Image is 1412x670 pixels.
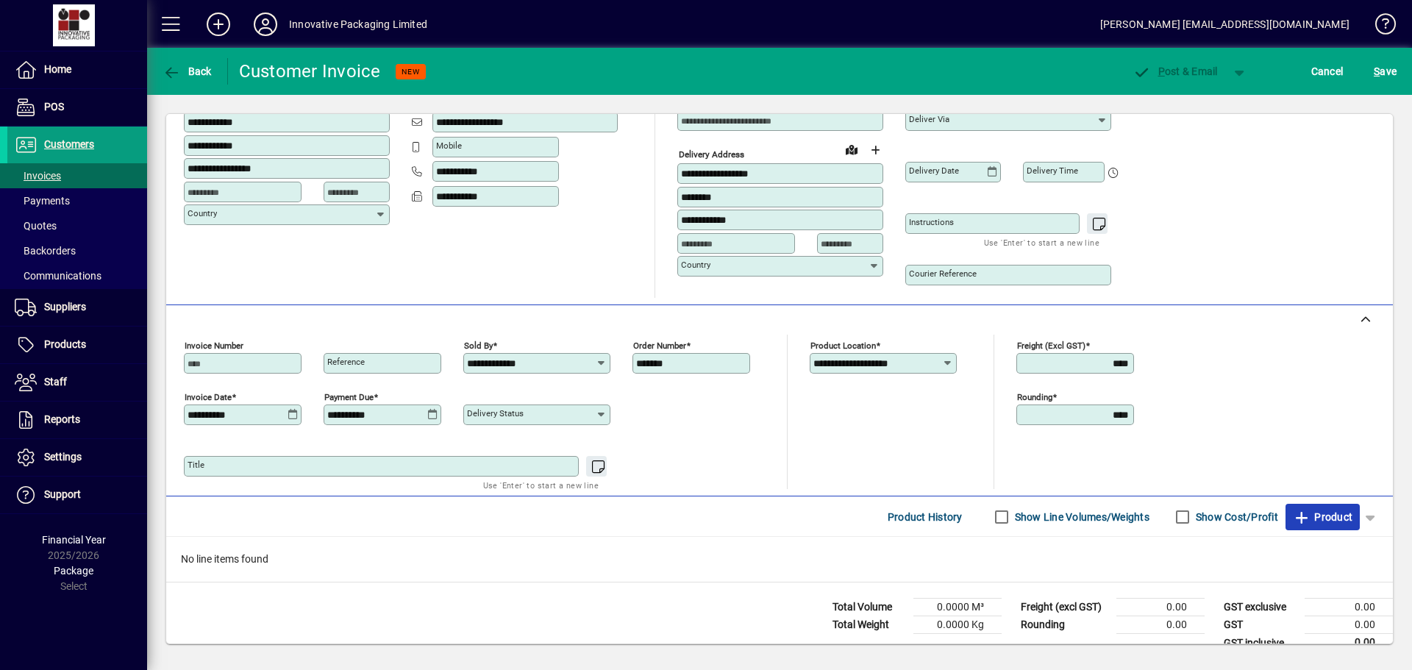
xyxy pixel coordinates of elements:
span: ost & Email [1133,65,1218,77]
span: Customers [44,138,94,150]
a: Support [7,477,147,513]
mat-hint: Use 'Enter' to start a new line [483,477,599,493]
a: Invoices [7,163,147,188]
a: POS [7,89,147,126]
button: Product History [882,504,969,530]
mat-label: Payment due [324,392,374,402]
div: [PERSON_NAME] [EMAIL_ADDRESS][DOMAIN_NAME] [1100,13,1349,36]
a: View on map [840,138,863,161]
mat-hint: Use 'Enter' to start a new line [984,234,1099,251]
td: 0.00 [1305,616,1393,634]
button: Post & Email [1125,58,1225,85]
mat-label: Product location [810,341,876,351]
td: 0.00 [1305,634,1393,652]
span: Back [163,65,212,77]
span: Product [1293,505,1352,529]
span: Product History [888,505,963,529]
a: Knowledge Base [1364,3,1394,51]
span: ave [1374,60,1397,83]
a: Staff [7,364,147,401]
span: Package [54,565,93,577]
div: Customer Invoice [239,60,381,83]
mat-label: Deliver via [909,114,949,124]
label: Show Cost/Profit [1193,510,1278,524]
app-page-header-button: Back [147,58,228,85]
td: GST exclusive [1216,599,1305,616]
mat-label: Sold by [464,341,493,351]
div: Innovative Packaging Limited [289,13,427,36]
mat-label: Invoice number [185,341,243,351]
button: Choose address [863,138,887,162]
a: Backorders [7,238,147,263]
span: Invoices [15,170,61,182]
a: Settings [7,439,147,476]
mat-label: Invoice date [185,392,232,402]
td: 0.00 [1305,599,1393,616]
span: Suppliers [44,301,86,313]
mat-label: Reference [327,357,365,367]
a: Suppliers [7,289,147,326]
a: Home [7,51,147,88]
button: Profile [242,11,289,38]
span: S [1374,65,1380,77]
mat-label: Delivery time [1027,165,1078,176]
mat-label: Mobile [436,140,462,151]
button: Back [159,58,215,85]
td: 0.00 [1116,616,1205,634]
button: Add [195,11,242,38]
a: Payments [7,188,147,213]
td: Rounding [1013,616,1116,634]
td: GST inclusive [1216,634,1305,652]
button: Cancel [1308,58,1347,85]
mat-label: Rounding [1017,392,1052,402]
td: Freight (excl GST) [1013,599,1116,616]
span: Settings [44,451,82,463]
mat-label: Delivery status [467,408,524,418]
button: Product [1286,504,1360,530]
span: Backorders [15,245,76,257]
td: 0.0000 M³ [913,599,1002,616]
mat-label: Delivery date [909,165,959,176]
mat-label: Instructions [909,217,954,227]
mat-label: Freight (excl GST) [1017,341,1085,351]
a: Reports [7,402,147,438]
span: POS [44,101,64,113]
span: Staff [44,376,67,388]
span: Payments [15,195,70,207]
mat-label: Courier Reference [909,268,977,279]
a: Quotes [7,213,147,238]
span: Cancel [1311,60,1344,83]
div: No line items found [166,537,1393,582]
mat-label: Country [188,208,217,218]
span: Home [44,63,71,75]
button: Save [1370,58,1400,85]
mat-label: Title [188,460,204,470]
td: 0.0000 Kg [913,616,1002,634]
td: Total Volume [825,599,913,616]
td: 0.00 [1116,599,1205,616]
td: Total Weight [825,616,913,634]
span: Communications [15,270,101,282]
a: Communications [7,263,147,288]
mat-label: Country [681,260,710,270]
a: Products [7,327,147,363]
mat-label: Order number [633,341,686,351]
span: Financial Year [42,534,106,546]
span: Quotes [15,220,57,232]
span: Reports [44,413,80,425]
span: Support [44,488,81,500]
span: NEW [402,67,420,76]
td: GST [1216,616,1305,634]
label: Show Line Volumes/Weights [1012,510,1149,524]
span: P [1158,65,1165,77]
span: Products [44,338,86,350]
